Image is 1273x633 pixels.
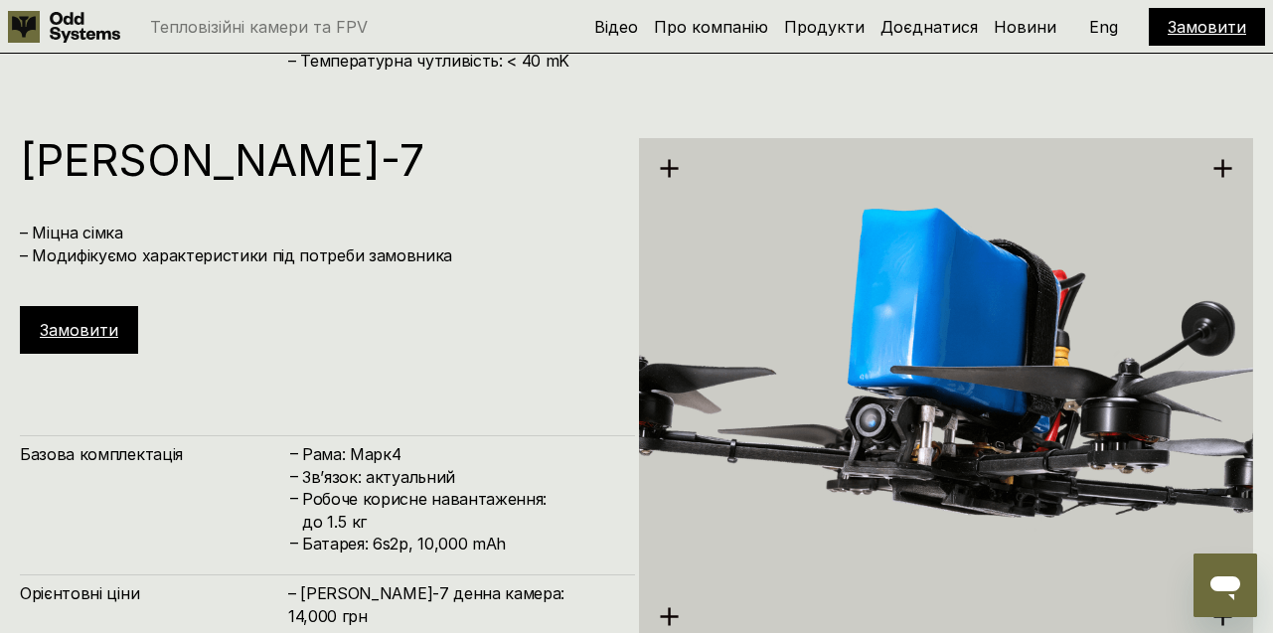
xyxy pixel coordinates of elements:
h4: – [290,442,298,464]
a: Доєднатися [880,17,978,37]
h4: Зв’язок: актуальний [302,466,615,488]
a: Новини [994,17,1056,37]
a: Замовити [1168,17,1246,37]
h4: – [290,465,298,487]
h4: – [PERSON_NAME]-7 денна камера: 14,000 грн [288,582,615,627]
iframe: Кнопка для запуску вікна повідомлень, розмова триває [1193,554,1257,617]
h4: Батарея: 6s2p, 10,000 mAh [302,533,615,554]
p: Тепловізійні камери та FPV [150,19,368,35]
h4: Орієнтовні ціни [20,582,288,604]
a: Про компанію [654,17,768,37]
h4: Робоче корисне навантаження: до 1.5 кг [302,488,615,533]
h4: – [290,487,298,509]
a: Відео [594,17,638,37]
h4: – [290,532,298,554]
p: Eng [1089,19,1118,35]
h4: Рама: Марк4 [302,443,615,465]
a: Замовити [40,320,118,340]
h4: – Міцна сімка – Модифікуємо характеристики під потреби замовника [20,222,615,266]
h1: [PERSON_NAME]-7 [20,138,615,182]
h4: Базова комплектація [20,443,288,465]
a: Продукти [784,17,865,37]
